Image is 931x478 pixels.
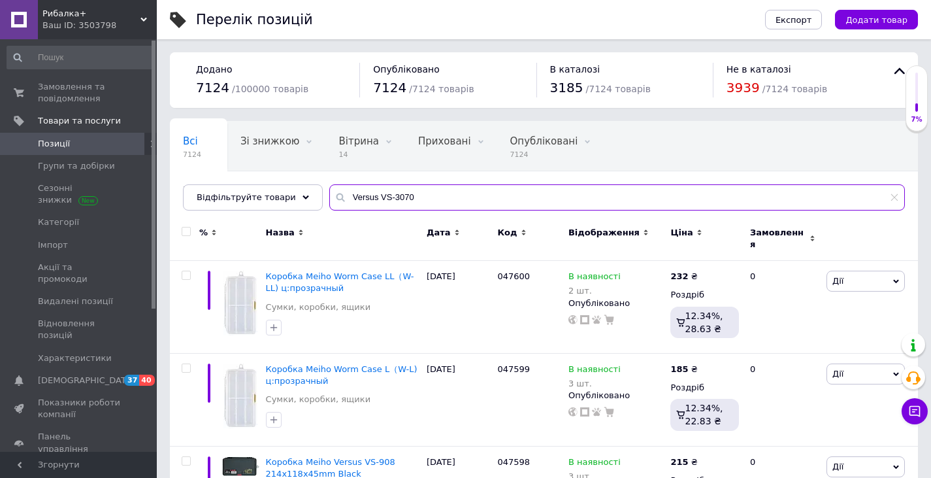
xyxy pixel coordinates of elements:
[38,81,121,105] span: Замовлення та повідомлення
[183,185,278,197] span: Немає в наявності
[670,271,697,282] div: ₴
[197,192,296,202] span: Відфільтруйте товари
[266,301,371,313] a: Сумки, коробки, ящики
[338,135,378,147] span: Вітрина
[418,135,471,147] span: Приховані
[196,13,313,27] div: Перелік позицій
[7,46,154,69] input: Пошук
[762,84,827,94] span: / 7124 товарів
[266,364,417,386] a: Коробка Meiho Worm Case L（W-L) ц:прозрачный
[568,379,621,388] div: 3 шт.
[832,276,843,286] span: Дії
[38,352,112,364] span: Характеристики
[373,64,440,75] span: Опубліковано
[240,135,299,147] span: Зі знижкою
[427,227,451,239] span: Дата
[38,138,70,150] span: Позиції
[199,227,208,239] span: %
[568,298,664,309] div: Опубліковано
[568,286,621,296] div: 2 шт.
[38,216,79,228] span: Категорії
[670,456,697,468] div: ₴
[38,239,68,251] span: Імпорт
[124,375,139,386] span: 37
[776,15,812,25] span: Експорт
[266,271,414,293] a: Коробка Meiho Worm Case LL（W-LL) ц:прозрачный
[568,271,621,285] span: В наявності
[38,182,121,206] span: Сезонні знижки
[510,150,578,160] span: 7124
[423,353,495,446] div: [DATE]
[196,64,232,75] span: Додано
[845,15,907,25] span: Додати товар
[329,184,905,211] input: Пошук по назві позиції, артикулу і пошуковим запитам
[670,364,697,375] div: ₴
[586,84,651,94] span: / 7124 товарів
[670,289,739,301] div: Роздріб
[670,364,688,374] b: 185
[497,227,517,239] span: Код
[568,227,640,239] span: Відображення
[183,150,201,160] span: 7124
[568,364,621,378] span: В наявності
[38,160,115,172] span: Групи та добірки
[38,375,135,386] span: [DEMOGRAPHIC_DATA]
[183,135,198,147] span: Всі
[670,227,693,239] span: Ціна
[266,394,371,405] a: Сумки, коробки, ящики
[568,390,664,401] div: Опубліковано
[727,80,760,95] span: 3939
[670,382,739,394] div: Роздріб
[906,115,927,124] div: 7%
[497,271,530,281] span: 047600
[750,227,806,250] span: Замовлення
[139,375,154,386] span: 40
[223,364,257,428] img: Коробка Meiho Worm Case L（W-L) ц:прозрачный
[742,261,823,354] div: 0
[38,431,121,454] span: Панель управління
[338,150,378,160] span: 14
[38,318,121,341] span: Відновлення позицій
[685,403,723,426] span: 12.34%, 22.83 ₴
[222,456,259,476] img: Коробка Meiho Versus VS-908 214х118х45mm Black
[568,457,621,471] span: В наявності
[38,115,121,127] span: Товари та послуги
[835,10,918,29] button: Додати товар
[727,64,791,75] span: Не в каталозі
[497,457,530,467] span: 047598
[550,80,583,95] span: 3185
[510,135,578,147] span: Опубліковані
[42,20,157,31] div: Ваш ID: 3503798
[223,271,257,335] img: Коробка Meiho Worm Case LL（W-LL) ц:прозрачный
[196,80,229,95] span: 7124
[373,80,406,95] span: 7124
[765,10,823,29] button: Експорт
[670,457,688,467] b: 215
[409,84,474,94] span: / 7124 товарів
[423,261,495,354] div: [DATE]
[742,353,823,446] div: 0
[685,311,723,334] span: 12.34%, 28.63 ₴
[550,64,600,75] span: В каталозі
[266,227,295,239] span: Назва
[670,271,688,281] b: 232
[38,262,121,285] span: Акції та промокоди
[902,398,928,424] button: Чат з покупцем
[232,84,308,94] span: / 100000 товарів
[38,397,121,420] span: Показники роботи компанії
[832,369,843,379] span: Дії
[832,462,843,471] span: Дії
[38,296,113,307] span: Видалені позиції
[42,8,140,20] span: Рибалка+
[497,364,530,374] span: 047599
